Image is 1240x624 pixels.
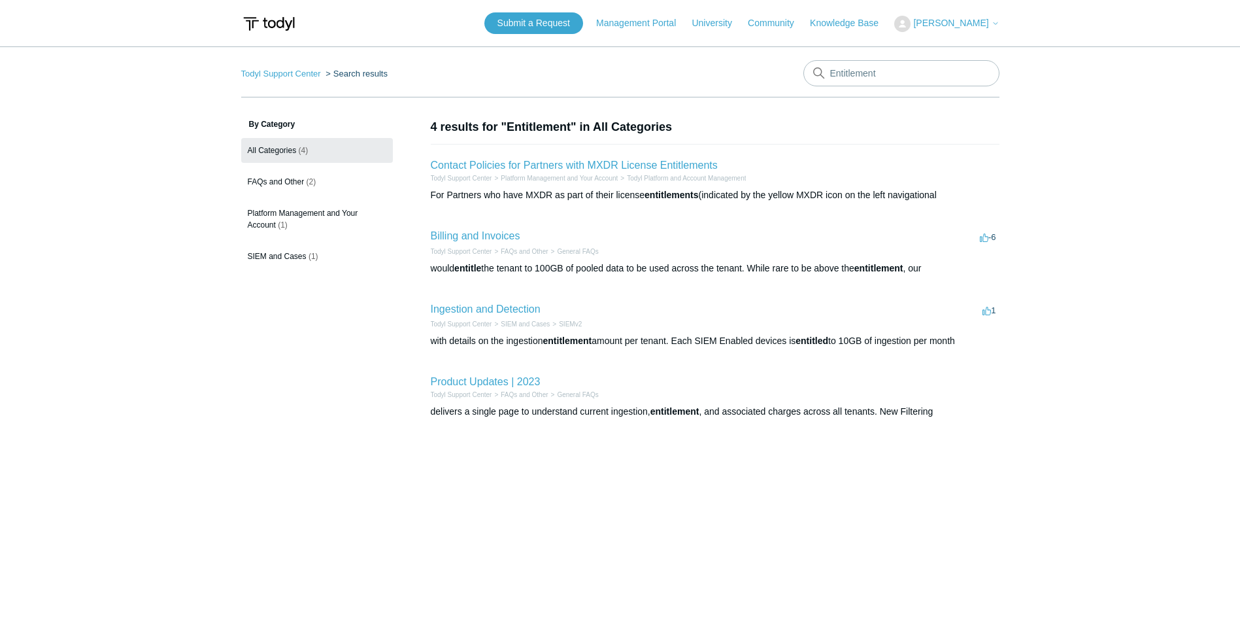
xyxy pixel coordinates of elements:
[492,390,548,400] li: FAQs and Other
[431,118,999,136] h1: 4 results for "Entitlement" in All Categories
[431,334,999,348] div: with details on the ingestion amount per tenant. Each SIEM Enabled devices is to 10GB of ingestio...
[596,16,689,30] a: Management Portal
[559,321,582,328] a: SIEMv2
[431,188,999,202] div: For Partners who have MXDR as part of their license (indicated by the yellow MXDR icon on the lef...
[309,252,318,261] span: (1)
[241,169,393,194] a: FAQs and Other (2)
[248,252,307,261] span: SIEM and Cases
[627,175,746,182] a: Todyl Platform and Account Management
[431,303,541,315] a: Ingestion and Detection
[501,175,618,182] a: Platform Management and Your Account
[492,247,548,256] li: FAQs and Other
[431,319,492,329] li: Todyl Support Center
[548,390,599,400] li: General FAQs
[431,321,492,328] a: Todyl Support Center
[894,16,999,32] button: [PERSON_NAME]
[248,146,297,155] span: All Categories
[810,16,892,30] a: Knowledge Base
[278,220,288,230] span: (1)
[431,230,520,241] a: Billing and Invoices
[501,321,550,328] a: SIEM and Cases
[299,146,309,155] span: (4)
[431,248,492,255] a: Todyl Support Center
[501,391,548,398] a: FAQs and Other
[241,69,321,78] a: Todyl Support Center
[431,262,999,275] div: would the tenant to 100GB of pooled data to be used across the tenant. While rare to be above the...
[431,405,999,419] div: delivers a single page to understand current ingestion, , and associated charges across all tenan...
[492,319,550,329] li: SIEM and Cases
[650,406,699,417] em: entitlement
[980,232,996,242] span: -6
[543,336,592,346] em: entitlement
[548,247,599,256] li: General FAQs
[557,391,598,398] a: General FAQs
[431,391,492,398] a: Todyl Support Center
[550,319,582,329] li: SIEMv2
[748,16,807,30] a: Community
[431,160,718,171] a: Contact Policies for Partners with MXDR License Entitlements
[431,390,492,400] li: Todyl Support Center
[241,118,393,130] h3: By Category
[796,336,828,346] em: entitled
[692,16,745,30] a: University
[431,175,492,182] a: Todyl Support Center
[854,263,903,273] em: entitlement
[241,138,393,163] a: All Categories (4)
[248,177,305,186] span: FAQs and Other
[454,263,481,273] em: entitle
[492,173,618,183] li: Platform Management and Your Account
[501,248,548,255] a: FAQs and Other
[645,190,698,200] em: entitlements
[618,173,746,183] li: Todyl Platform and Account Management
[803,60,999,86] input: Search
[323,69,388,78] li: Search results
[913,18,988,28] span: [PERSON_NAME]
[431,376,541,387] a: Product Updates | 2023
[248,209,358,230] span: Platform Management and Your Account
[982,305,996,315] span: 1
[241,69,324,78] li: Todyl Support Center
[241,201,393,237] a: Platform Management and Your Account (1)
[431,247,492,256] li: Todyl Support Center
[307,177,316,186] span: (2)
[241,244,393,269] a: SIEM and Cases (1)
[484,12,583,34] a: Submit a Request
[557,248,598,255] a: General FAQs
[241,12,297,36] img: Todyl Support Center Help Center home page
[431,173,492,183] li: Todyl Support Center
